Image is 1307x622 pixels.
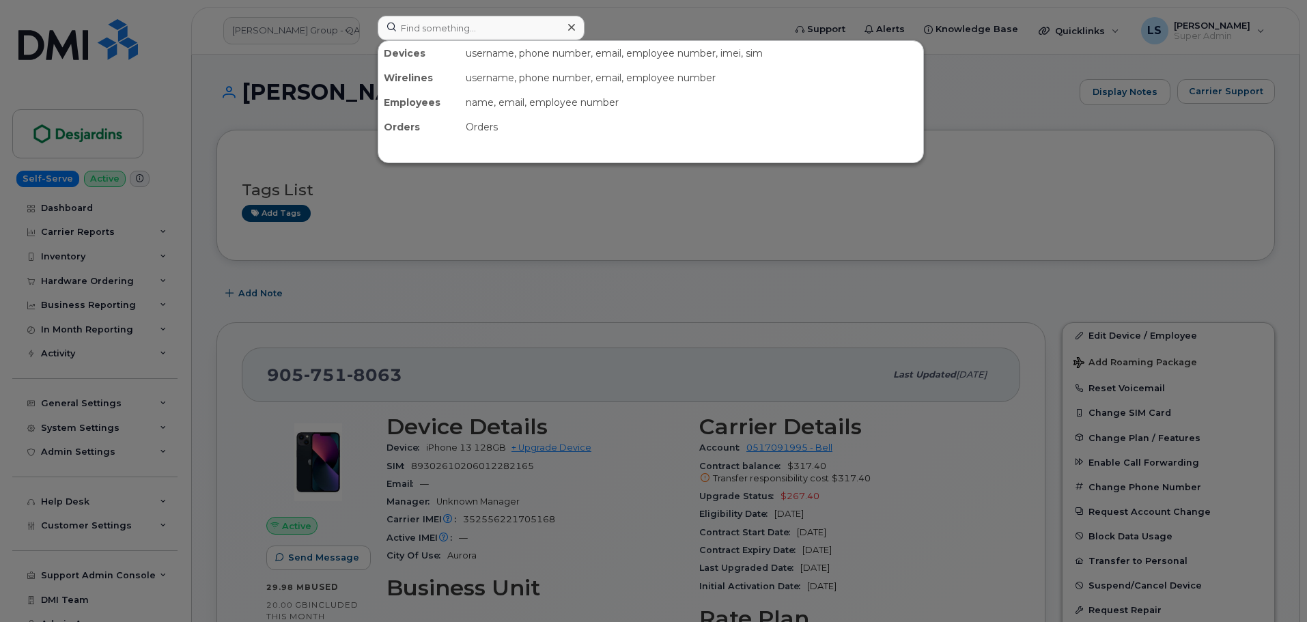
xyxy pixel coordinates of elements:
[378,90,460,115] div: Employees
[378,66,460,90] div: Wirelines
[378,115,460,139] div: Orders
[378,41,460,66] div: Devices
[460,66,923,90] div: username, phone number, email, employee number
[460,41,923,66] div: username, phone number, email, employee number, imei, sim
[460,90,923,115] div: name, email, employee number
[460,115,923,139] div: Orders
